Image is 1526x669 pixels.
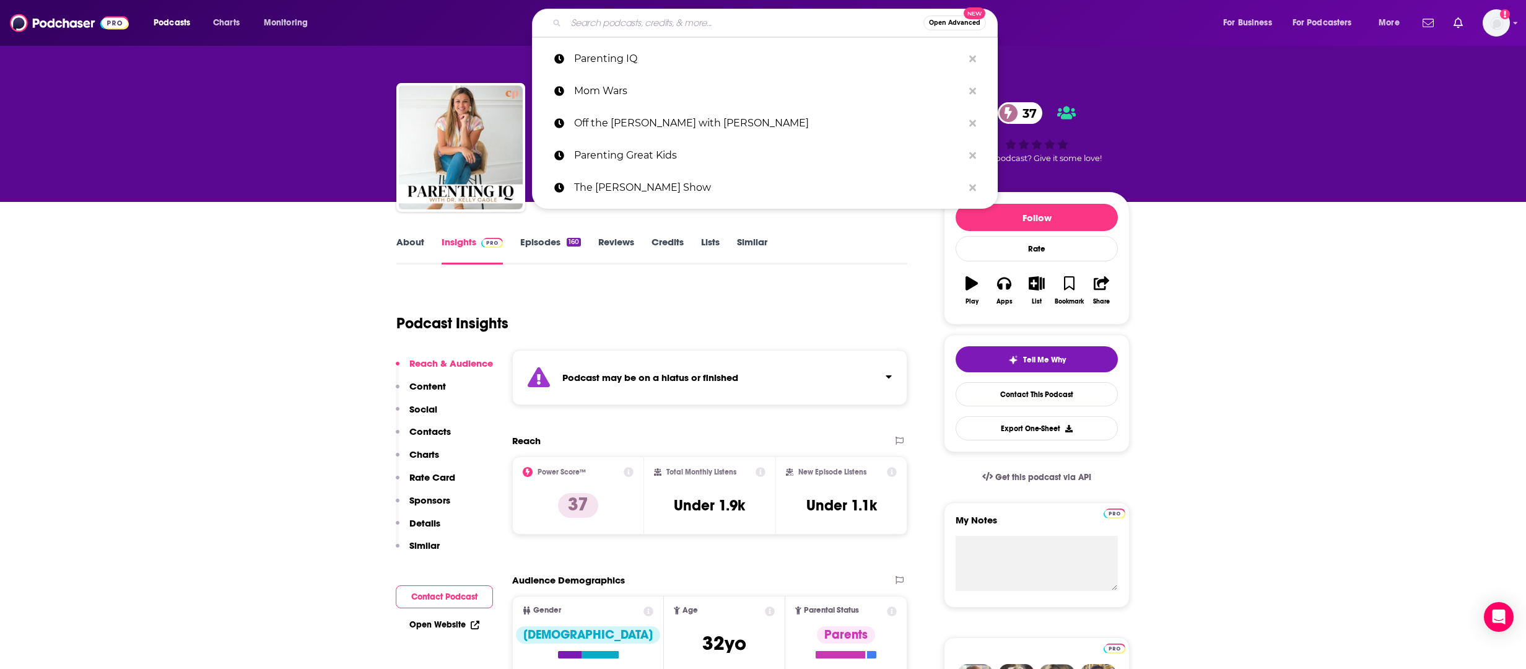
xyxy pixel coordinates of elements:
[516,626,660,644] div: [DEMOGRAPHIC_DATA]
[512,574,625,586] h2: Audience Demographics
[1053,268,1085,313] button: Bookmark
[1500,9,1510,19] svg: Add a profile image
[566,13,923,33] input: Search podcasts, credits, & more...
[1104,642,1125,654] a: Pro website
[956,236,1118,261] div: Rate
[995,472,1091,483] span: Get this podcast via API
[532,172,998,204] a: The [PERSON_NAME] Show
[409,517,440,529] p: Details
[512,350,907,405] section: Click to expand status details
[558,493,598,518] p: 37
[701,236,720,265] a: Lists
[996,298,1013,305] div: Apps
[396,585,493,608] button: Contact Podcast
[666,468,736,476] h2: Total Monthly Listens
[804,606,859,614] span: Parental Status
[1284,13,1370,33] button: open menu
[652,236,684,265] a: Credits
[674,496,745,515] h3: Under 1.9k
[1223,14,1272,32] span: For Business
[538,468,586,476] h2: Power Score™
[1104,507,1125,518] a: Pro website
[396,314,508,333] h1: Podcast Insights
[1483,9,1510,37] img: User Profile
[1370,13,1415,33] button: open menu
[409,426,451,437] p: Contacts
[562,372,738,383] strong: Podcast may be on a hiatus or finished
[1449,12,1468,33] a: Show notifications dropdown
[798,468,866,476] h2: New Episode Listens
[396,426,451,448] button: Contacts
[409,494,450,506] p: Sponsors
[409,540,440,551] p: Similar
[1023,355,1066,365] span: Tell Me Why
[1055,298,1084,305] div: Bookmark
[1008,355,1018,365] img: tell me why sparkle
[409,619,479,630] a: Open Website
[544,9,1009,37] div: Search podcasts, credits, & more...
[396,540,440,562] button: Similar
[255,13,324,33] button: open menu
[567,238,581,247] div: 160
[396,517,440,540] button: Details
[956,204,1118,231] button: Follow
[481,238,503,248] img: Podchaser Pro
[396,403,437,426] button: Social
[944,94,1130,171] div: 37Good podcast? Give it some love!
[1483,9,1510,37] button: Show profile menu
[1086,268,1118,313] button: Share
[737,236,767,265] a: Similar
[964,7,986,19] span: New
[145,13,206,33] button: open menu
[409,448,439,460] p: Charts
[1293,14,1352,32] span: For Podcasters
[264,14,308,32] span: Monitoring
[1010,102,1043,124] span: 37
[154,14,190,32] span: Podcasts
[532,107,998,139] a: Off the [PERSON_NAME] with [PERSON_NAME]
[532,75,998,107] a: Mom Wars
[396,494,450,517] button: Sponsors
[817,626,875,644] div: Parents
[1214,13,1288,33] button: open menu
[409,357,493,369] p: Reach & Audience
[966,298,979,305] div: Play
[956,416,1118,440] button: Export One-Sheet
[396,448,439,471] button: Charts
[396,471,455,494] button: Rate Card
[574,107,963,139] p: Off the Cupp with SE Cupp
[972,462,1101,492] a: Get this podcast via API
[205,13,247,33] a: Charts
[806,496,877,515] h3: Under 1.1k
[533,606,561,614] span: Gender
[1484,602,1514,632] div: Open Intercom Messenger
[396,357,493,380] button: Reach & Audience
[574,172,963,204] p: The Tara Palmeri Show
[1483,9,1510,37] span: Logged in as saxton
[409,403,437,415] p: Social
[399,85,523,209] img: Parenting IQ - Healthy Family Habits, Parenting Challenges and Solutions
[988,268,1020,313] button: Apps
[532,43,998,75] a: Parenting IQ
[574,43,963,75] p: Parenting IQ
[10,11,129,35] img: Podchaser - Follow, Share and Rate Podcasts
[1418,12,1439,33] a: Show notifications dropdown
[1104,509,1125,518] img: Podchaser Pro
[1104,644,1125,654] img: Podchaser Pro
[956,382,1118,406] a: Contact This Podcast
[442,236,503,265] a: InsightsPodchaser Pro
[409,471,455,483] p: Rate Card
[956,514,1118,536] label: My Notes
[956,268,988,313] button: Play
[998,102,1043,124] a: 37
[682,606,698,614] span: Age
[574,139,963,172] p: Parenting Great Kids
[929,20,980,26] span: Open Advanced
[972,154,1102,163] span: Good podcast? Give it some love!
[396,380,446,403] button: Content
[512,435,541,447] h2: Reach
[396,236,424,265] a: About
[520,236,581,265] a: Episodes160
